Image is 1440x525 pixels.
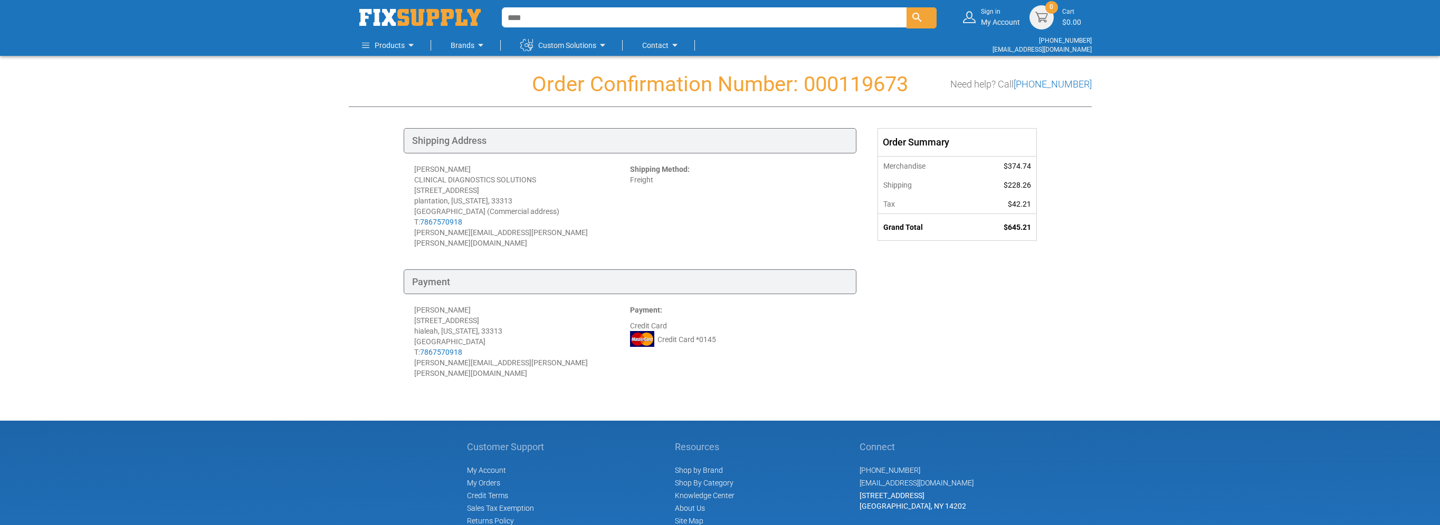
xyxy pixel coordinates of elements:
[630,165,690,173] strong: Shipping Method:
[860,466,920,474] a: [PHONE_NUMBER]
[878,129,1036,156] div: Order Summary
[642,35,681,56] a: Contact
[520,35,609,56] a: Custom Solutions
[860,442,974,452] h5: Connect
[467,479,500,487] span: My Orders
[414,164,630,248] div: [PERSON_NAME] CLINICAL DIAGNOSTICS SOLUTIONS [STREET_ADDRESS] plantation, [US_STATE], 33313 [GEOG...
[630,164,846,248] div: Freight
[878,156,970,176] th: Merchandise
[349,73,1092,96] h1: Order Confirmation Number: 000119673
[467,466,506,474] span: My Account
[404,128,856,153] div: Shipping Address
[1004,162,1031,170] span: $374.74
[630,305,846,378] div: Credit Card
[860,479,974,487] a: [EMAIL_ADDRESS][DOMAIN_NAME]
[657,334,716,345] span: Credit Card *0145
[1004,223,1031,231] span: $645.21
[1008,200,1031,208] span: $42.21
[467,442,550,452] h5: Customer Support
[467,504,534,512] span: Sales Tax Exemption
[467,517,514,525] a: Returns Policy
[950,79,1092,90] h3: Need help? Call
[675,504,705,512] a: About Us
[1062,7,1081,16] small: Cart
[451,35,487,56] a: Brands
[860,491,966,510] span: [STREET_ADDRESS] [GEOGRAPHIC_DATA], NY 14202
[362,35,417,56] a: Products
[981,7,1020,16] small: Sign in
[675,491,735,500] a: Knowledge Center
[420,348,462,356] a: 7867570918
[359,9,481,26] img: Fix Industrial Supply
[630,331,654,347] img: MC
[878,195,970,214] th: Tax
[981,7,1020,27] div: My Account
[404,269,856,295] div: Payment
[467,491,508,500] span: Credit Terms
[1062,18,1081,26] span: $0.00
[675,517,703,525] a: Site Map
[359,9,481,26] a: store logo
[630,306,662,314] strong: Payment:
[1039,37,1092,44] a: [PHONE_NUMBER]
[1004,181,1031,189] span: $228.26
[414,305,630,378] div: [PERSON_NAME] [STREET_ADDRESS] hialeah, [US_STATE], 33313 [GEOGRAPHIC_DATA] T: [PERSON_NAME][EMAI...
[878,176,970,195] th: Shipping
[675,442,735,452] h5: Resources
[675,479,733,487] a: Shop By Category
[1014,79,1092,90] a: [PHONE_NUMBER]
[1050,3,1053,12] span: 0
[883,223,923,231] strong: Grand Total
[420,218,462,226] a: 7867570918
[675,466,723,474] a: Shop by Brand
[993,46,1092,53] a: [EMAIL_ADDRESS][DOMAIN_NAME]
